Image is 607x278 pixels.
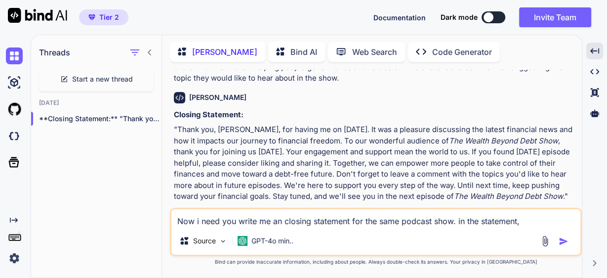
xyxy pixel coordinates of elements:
[99,12,119,22] span: Tier 2
[441,12,478,22] span: Dark mode
[238,236,247,246] img: GPT-4o mini
[174,110,243,119] strong: Closing Statement:
[72,74,133,84] span: Start a new thread
[559,236,568,246] img: icon
[79,9,128,25] button: premiumTier 2
[189,93,246,102] h6: [PERSON_NAME]
[373,12,426,23] button: Documentation
[6,250,23,267] img: settings
[174,124,580,202] p: "Thank you, [PERSON_NAME], for having me on [DATE]. It was a pleasure discussing the latest finan...
[6,74,23,91] img: ai-studio
[519,7,591,27] button: Invite Team
[193,236,216,246] p: Source
[352,46,397,58] p: Web Search
[6,47,23,64] img: chat
[454,191,563,201] em: The Wealth Beyond Debt Show
[170,258,582,266] p: Bind can provide inaccurate information, including about people. Always double-check its answers....
[432,46,492,58] p: Code Generator
[192,46,257,58] p: [PERSON_NAME]
[31,99,162,107] h2: [DATE]
[290,46,317,58] p: Bind AI
[373,13,426,22] span: Documentation
[539,235,551,247] img: attachment
[449,136,558,145] em: The Wealth Beyond Debt Show
[251,236,293,246] p: GPT-4o min..
[39,46,70,58] h1: Threads
[88,14,95,20] img: premium
[6,101,23,118] img: githubLight
[219,237,227,245] img: Pick Models
[6,128,23,144] img: darkCloudIdeIcon
[8,8,67,23] img: Bind AI
[39,114,162,124] p: **Closing Statement:** "Thank you, [PERSON_NAME]...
